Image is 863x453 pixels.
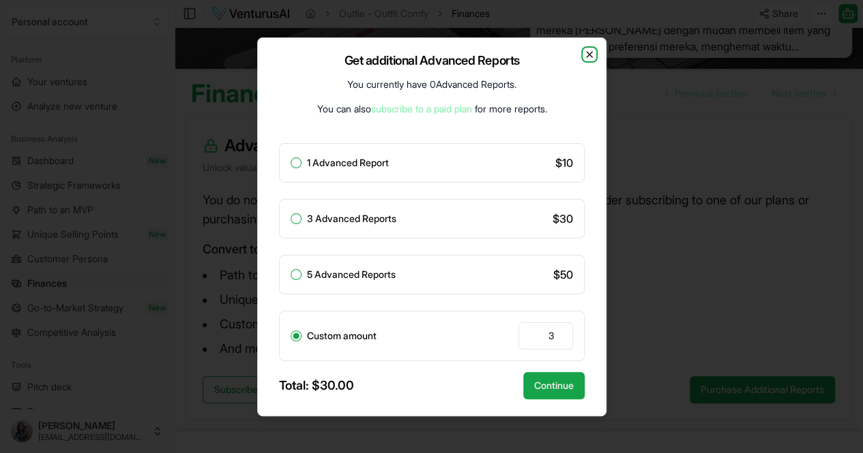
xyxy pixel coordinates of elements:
button: Continue [523,372,585,399]
h2: Get additional Advanced Reports [344,54,519,67]
span: $ 30 [553,210,573,227]
span: You can also for more reports. [317,103,546,114]
label: Custom amount [307,331,377,341]
label: 1 Advanced Report [307,158,389,168]
label: 3 Advanced Reports [307,214,396,223]
p: You currently have 0 Advanced Reports . [347,78,516,91]
div: Total: $ 30.00 [279,376,354,395]
label: 5 Advanced Reports [307,270,396,279]
span: $ 50 [553,266,573,283]
a: subscribe to a paid plan [370,103,471,114]
span: $ 10 [555,155,573,171]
